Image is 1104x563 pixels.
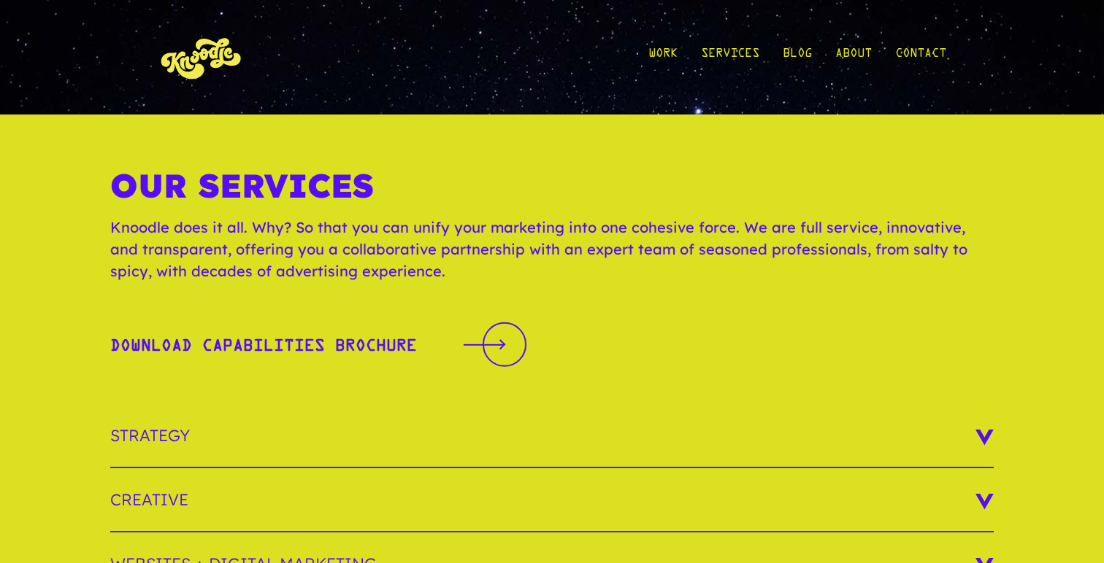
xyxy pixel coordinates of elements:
[648,23,678,91] a: Work
[158,23,245,91] img: KnoLogo(yellow)
[110,468,994,532] h3: Creative
[895,23,946,91] a: Contact
[701,23,759,91] a: Services
[110,404,994,468] h3: Strategy
[110,217,994,297] p: Knoodle does it all. Why? So that you can unify your marketing into one cohesive force. We are fu...
[835,23,872,91] a: About
[110,320,526,369] a: Download Capabilities BrochureDownload Capabilities Brochure
[783,23,812,91] a: Blog
[110,166,994,217] h1: Our Services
